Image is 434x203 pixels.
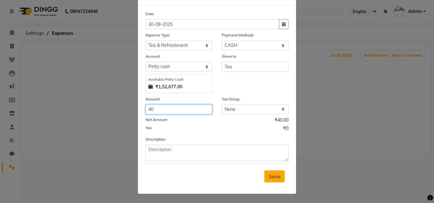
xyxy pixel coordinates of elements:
[146,125,152,131] label: Tax
[222,54,236,59] label: Given to
[146,54,160,59] label: Account
[222,62,288,72] input: Given to
[275,117,288,125] span: ₹40.00
[222,32,254,38] label: Payment Methods
[146,32,170,38] label: Expense Type
[146,105,212,114] input: Amount
[222,96,240,102] label: Tax Group
[146,117,167,123] label: Net Amount
[146,136,166,142] label: Description
[146,96,160,102] label: Amount
[264,170,285,182] button: Save
[148,77,209,82] div: Available Petty Cash
[283,125,288,133] span: ₹0
[155,84,182,90] strong: ₹1,52,677.00
[268,173,281,180] span: Save
[146,11,154,17] label: Date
